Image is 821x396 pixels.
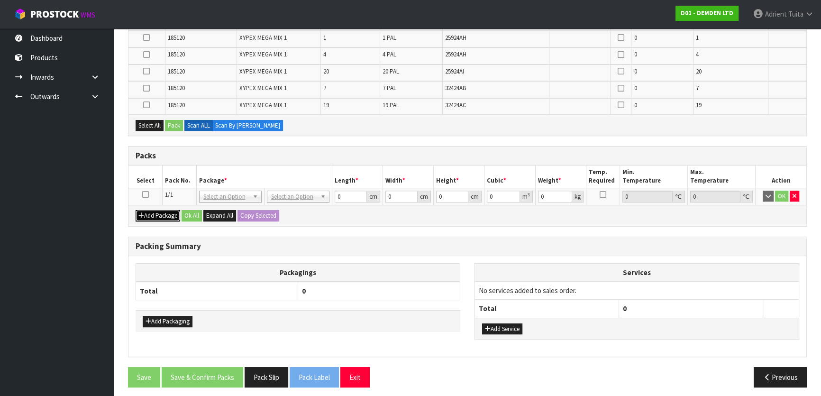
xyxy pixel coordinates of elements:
button: Add Service [482,323,522,335]
button: Exit [340,367,370,387]
span: 1 PAL [383,34,396,42]
th: Action [756,166,806,188]
span: 19 PAL [383,101,399,109]
th: Length [332,166,383,188]
span: XYPEX MEGA MIX 1 [239,34,287,42]
th: Select [128,166,163,188]
div: cm [468,191,482,203]
span: 185120 [168,101,185,109]
div: cm [367,191,380,203]
button: Add Package [136,210,180,221]
td: No services added to sales order. [475,282,799,300]
th: Min. Temperature [620,166,688,188]
button: Copy Selected [237,210,279,221]
img: cube-alt.png [14,8,26,20]
span: 25924AH [445,34,466,42]
div: ℃ [740,191,753,203]
span: 0 [634,50,637,58]
button: Save & Confirm Packs [162,367,243,387]
span: 32424AC [445,101,466,109]
th: Width [383,166,433,188]
span: 1 [323,34,326,42]
span: 1/1 [165,191,173,199]
small: WMS [81,10,95,19]
span: Select an Option [203,191,249,203]
span: 4 PAL [383,50,396,58]
span: XYPEX MEGA MIX 1 [239,84,287,92]
span: 0 [623,304,627,313]
span: 185120 [168,67,185,75]
strong: D01 - DEMDEN LTD [681,9,733,17]
span: 0 [634,101,637,109]
label: Scan ALL [184,120,213,131]
span: 185120 [168,84,185,92]
label: Scan By [PERSON_NAME] [212,120,283,131]
th: Total [136,282,298,300]
span: 7 PAL [383,84,396,92]
div: m [520,191,533,203]
a: D01 - DEMDEN LTD [675,6,739,21]
button: Ok All [182,210,202,221]
span: 19 [323,101,329,109]
span: 32424AB [445,84,466,92]
span: 0 [634,84,637,92]
h3: Packing Summary [136,242,799,251]
span: 20 PAL [383,67,399,75]
span: ProStock [30,8,79,20]
div: kg [572,191,584,203]
span: XYPEX MEGA MIX 1 [239,101,287,109]
span: XYPEX MEGA MIX 1 [239,67,287,75]
span: 185120 [168,50,185,58]
span: 1 [696,34,699,42]
span: Expand All [206,212,233,220]
div: cm [418,191,431,203]
span: 4 [696,50,699,58]
th: Package [196,166,332,188]
span: 25924AI [445,67,464,75]
button: Add Packaging [143,316,192,327]
span: 7 [696,84,699,92]
span: 0 [634,34,637,42]
span: 25924AH [445,50,466,58]
span: Adrient [765,9,787,18]
button: Pack Slip [245,367,288,387]
th: Cubic [484,166,535,188]
span: 19 [696,101,702,109]
span: 7 [323,84,326,92]
span: 4 [323,50,326,58]
sup: 3 [528,192,530,198]
button: Expand All [203,210,236,221]
th: Height [434,166,484,188]
th: Temp. Required [586,166,620,188]
span: Select an Option [271,191,317,203]
button: OK [775,191,788,202]
button: Pack Label [290,367,339,387]
span: 0 [634,67,637,75]
th: Services [475,264,799,282]
th: Max. Temperature [688,166,756,188]
button: Previous [754,367,807,387]
button: Pack [165,120,183,131]
span: 185120 [168,34,185,42]
span: XYPEX MEGA MIX 1 [239,50,287,58]
h3: Packs [136,151,799,160]
span: 0 [302,286,306,295]
th: Weight [535,166,586,188]
button: Select All [136,120,164,131]
span: Tuita [788,9,803,18]
span: 20 [696,67,702,75]
th: Pack No. [163,166,197,188]
th: Total [475,300,619,318]
button: Save [128,367,160,387]
div: ℃ [673,191,685,203]
th: Packagings [136,263,460,282]
span: 20 [323,67,329,75]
